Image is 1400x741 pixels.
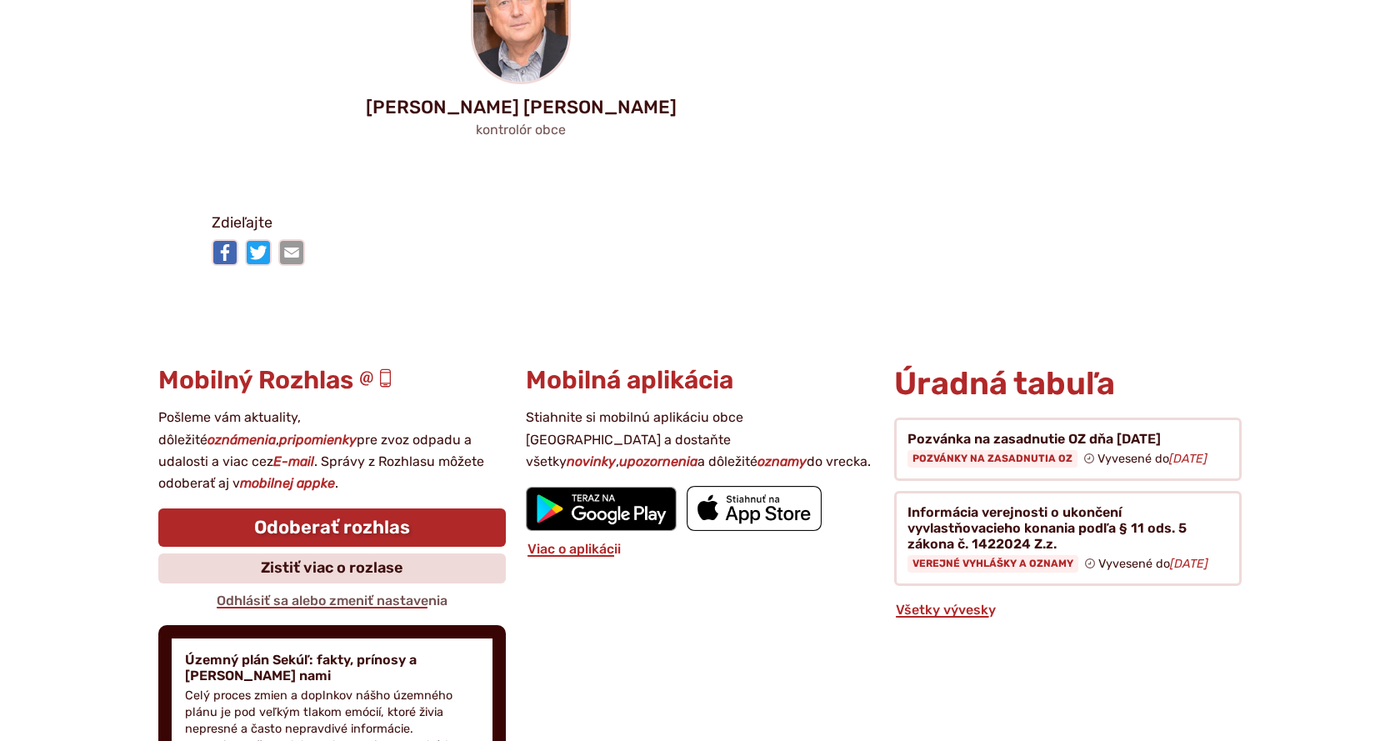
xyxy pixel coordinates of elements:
[207,432,276,448] strong: oznámenia
[185,122,857,138] p: kontrolór obce
[215,593,449,608] a: Odhlásiť sa alebo zmeniť nastavenia
[526,541,622,557] a: Viac o aplikácii
[894,367,1242,402] h2: Úradná tabuľa
[212,211,937,236] p: Zdieľajte
[619,453,697,469] strong: upozornenia
[894,491,1242,586] a: Informácia verejnosti o ukončení vyvlastňovacieho konania podľa § 11 ods. 5 zákona č. 1422024 Z.z...
[526,367,873,394] h3: Mobilná aplikácia
[526,407,873,473] p: Stiahnite si mobilnú aplikáciu obce [GEOGRAPHIC_DATA] a dostaňte všetky , a dôležité do vrecka.
[279,432,357,448] strong: pripomienky
[158,407,506,495] p: Pošleme vám aktuality, dôležité , pre zvoz odpadu a udalosti a viac cez . Správy z Rozhlasu môžet...
[278,239,305,266] img: Zdieľať e-mailom
[245,239,272,266] img: Zdieľať na Twitteri
[158,553,506,583] a: Zistiť viac o rozlase
[185,98,857,118] p: [PERSON_NAME] [PERSON_NAME]
[240,475,335,491] strong: mobilnej appke
[894,602,997,618] a: Všetky vývesky
[273,453,314,469] strong: E-mail
[185,652,479,683] h4: Územný plán Sekúľ: fakty, prínosy a [PERSON_NAME] nami
[894,418,1242,481] a: Pozvánka na zasadnutie OZ dňa [DATE] Pozvánky na zasadnutia OZ Vyvesené do[DATE]
[757,453,807,469] strong: oznamy
[687,486,822,531] img: Prejsť na mobilnú aplikáciu Sekule v App Store
[158,367,506,394] h3: Mobilný Rozhlas
[567,453,616,469] strong: novinky
[526,487,677,532] img: Prejsť na mobilnú aplikáciu Sekule v službe Google Play
[212,239,238,266] img: Zdieľať na Facebooku
[158,508,506,547] a: Odoberať rozhlas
